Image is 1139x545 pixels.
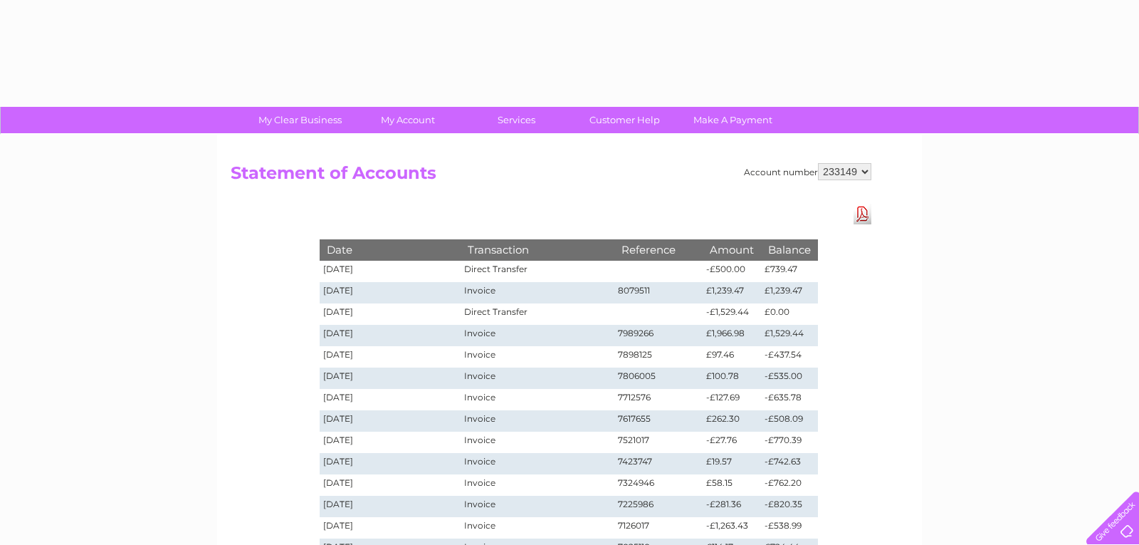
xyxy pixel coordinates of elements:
[703,496,761,517] td: -£281.36
[761,282,818,303] td: £1,239.47
[703,239,761,260] th: Amount
[461,432,614,453] td: Invoice
[703,389,761,410] td: -£127.69
[461,325,614,346] td: Invoice
[461,303,614,325] td: Direct Transfer
[320,303,461,325] td: [DATE]
[761,303,818,325] td: £0.00
[761,325,818,346] td: £1,529.44
[461,517,614,539] td: Invoice
[566,107,683,133] a: Customer Help
[320,496,461,517] td: [DATE]
[320,368,461,389] td: [DATE]
[320,325,461,346] td: [DATE]
[703,261,761,282] td: -£500.00
[761,410,818,432] td: -£508.09
[320,239,461,260] th: Date
[703,517,761,539] td: -£1,263.43
[703,432,761,453] td: -£27.76
[614,517,703,539] td: 7126017
[614,282,703,303] td: 8079511
[703,325,761,346] td: £1,966.98
[461,410,614,432] td: Invoice
[320,389,461,410] td: [DATE]
[761,389,818,410] td: -£635.78
[703,282,761,303] td: £1,239.47
[761,368,818,389] td: -£535.00
[744,163,871,180] div: Account number
[761,517,818,539] td: -£538.99
[703,346,761,368] td: £97.46
[614,496,703,517] td: 7225986
[231,163,871,190] h2: Statement of Accounts
[614,474,703,496] td: 7324946
[350,107,467,133] a: My Account
[674,107,792,133] a: Make A Payment
[461,368,614,389] td: Invoice
[761,346,818,368] td: -£437.54
[614,325,703,346] td: 7989266
[614,432,703,453] td: 7521017
[461,261,614,282] td: Direct Transfer
[461,453,614,474] td: Invoice
[320,282,461,303] td: [DATE]
[761,474,818,496] td: -£762.20
[461,389,614,410] td: Invoice
[761,496,818,517] td: -£820.35
[761,239,818,260] th: Balance
[461,346,614,368] td: Invoice
[614,368,703,389] td: 7806005
[461,282,614,303] td: Invoice
[614,410,703,432] td: 7617655
[461,474,614,496] td: Invoice
[761,261,818,282] td: £739.47
[761,432,818,453] td: -£770.39
[320,453,461,474] td: [DATE]
[703,453,761,474] td: £19.57
[461,496,614,517] td: Invoice
[614,239,703,260] th: Reference
[614,346,703,368] td: 7898125
[320,474,461,496] td: [DATE]
[241,107,359,133] a: My Clear Business
[703,303,761,325] td: -£1,529.44
[703,368,761,389] td: £100.78
[761,453,818,474] td: -£742.63
[320,346,461,368] td: [DATE]
[614,389,703,410] td: 7712576
[320,517,461,539] td: [DATE]
[854,204,871,224] a: Download Pdf
[320,261,461,282] td: [DATE]
[320,410,461,432] td: [DATE]
[703,410,761,432] td: £262.30
[320,432,461,453] td: [DATE]
[458,107,575,133] a: Services
[461,239,614,260] th: Transaction
[703,474,761,496] td: £58.15
[614,453,703,474] td: 7423747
